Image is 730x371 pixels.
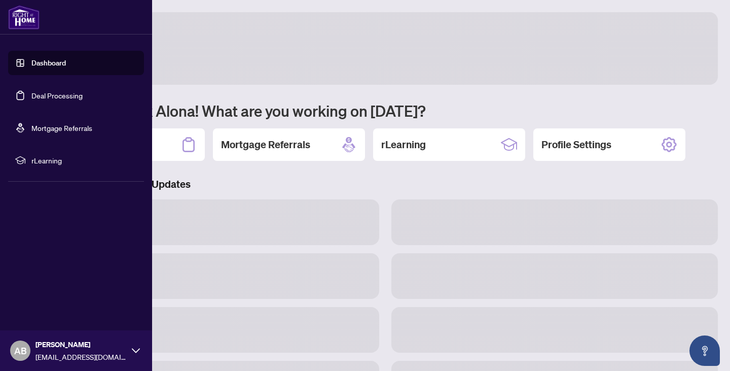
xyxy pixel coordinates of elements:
span: rLearning [31,155,137,166]
h3: Brokerage & Industry Updates [53,177,718,191]
img: logo [8,5,40,29]
h1: Welcome back Alona! What are you working on [DATE]? [53,101,718,120]
h2: Profile Settings [541,138,611,152]
span: AB [14,344,27,358]
a: Dashboard [31,58,66,68]
h2: Mortgage Referrals [221,138,310,152]
span: [PERSON_NAME] [35,339,127,350]
a: Mortgage Referrals [31,123,92,132]
a: Deal Processing [31,91,83,100]
button: Open asap [689,335,720,366]
h2: rLearning [381,138,426,152]
span: [EMAIL_ADDRESS][DOMAIN_NAME] [35,351,127,362]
